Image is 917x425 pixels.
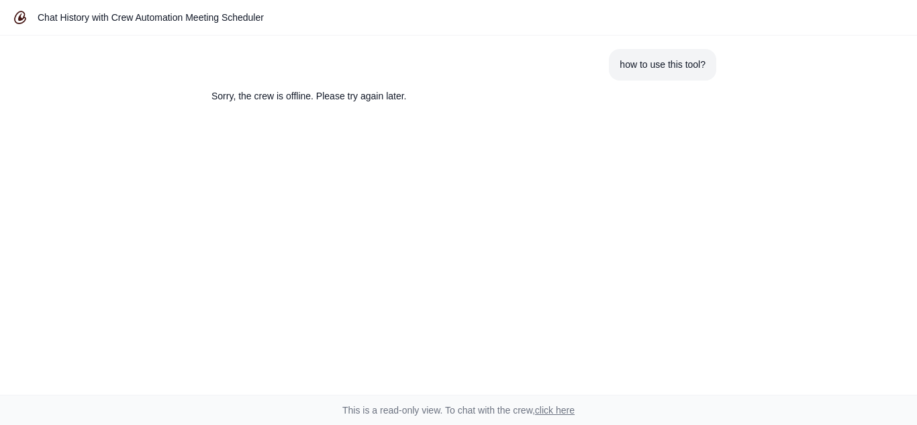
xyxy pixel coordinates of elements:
img: CrewAI Logo [13,11,27,24]
section: User message [609,49,716,81]
div: how to use this tool? [620,57,706,73]
p: Sorry, the crew is offline. Please try again later. [211,89,641,104]
span: This is a read-only view. To chat with the crew, [342,404,575,417]
section: Response [201,81,652,112]
a: click here [535,405,575,416]
span: Chat History with Crew Automation Meeting Scheduler [38,12,264,23]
